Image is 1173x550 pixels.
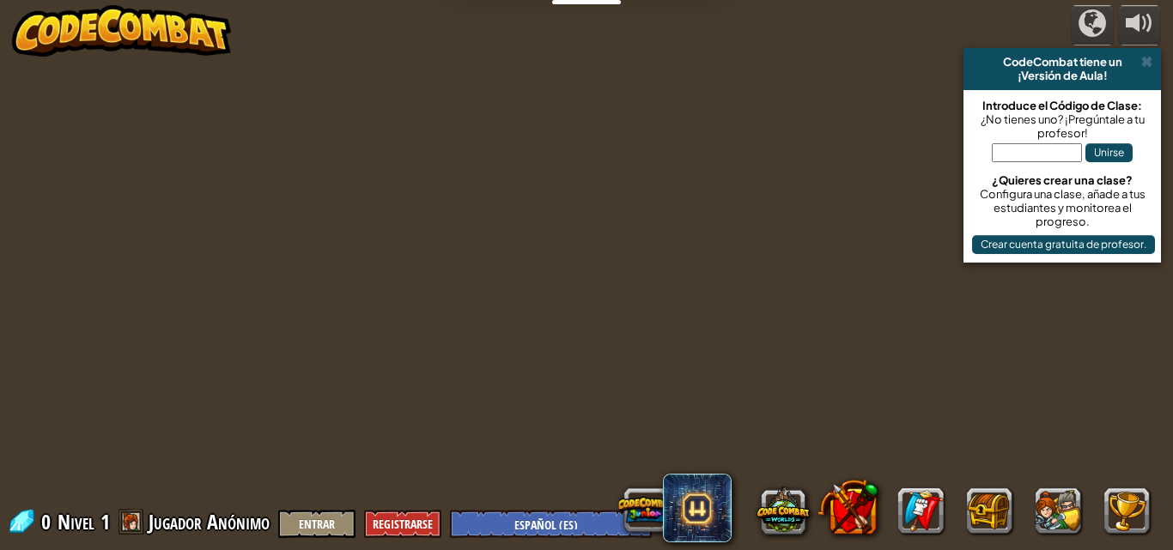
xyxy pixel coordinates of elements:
img: CodeCombat - Learn how to code by playing a game [12,5,232,57]
button: Unirse [1085,143,1133,162]
div: ¿No tienes uno? ¡Pregúntale a tu profesor! [972,112,1152,140]
button: Crear cuenta gratuita de profesor. [972,235,1155,254]
span: Nivel [58,508,94,536]
button: Registrarse [364,510,441,538]
button: Ajustar volúmen [1118,5,1161,45]
span: Jugador Anónimo [149,508,270,535]
button: Campañas [1071,5,1114,45]
div: Configura una clase, añade a tus estudiantes y monitorea el progreso. [972,187,1152,228]
span: 0 [41,508,56,535]
div: ¡Versión de Aula! [970,69,1154,82]
div: CodeCombat tiene un [970,55,1154,69]
button: Entrar [278,510,356,538]
span: 1 [100,508,110,535]
div: ¿Quieres crear una clase? [972,173,1152,187]
div: Introduce el Código de Clase: [972,99,1152,112]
